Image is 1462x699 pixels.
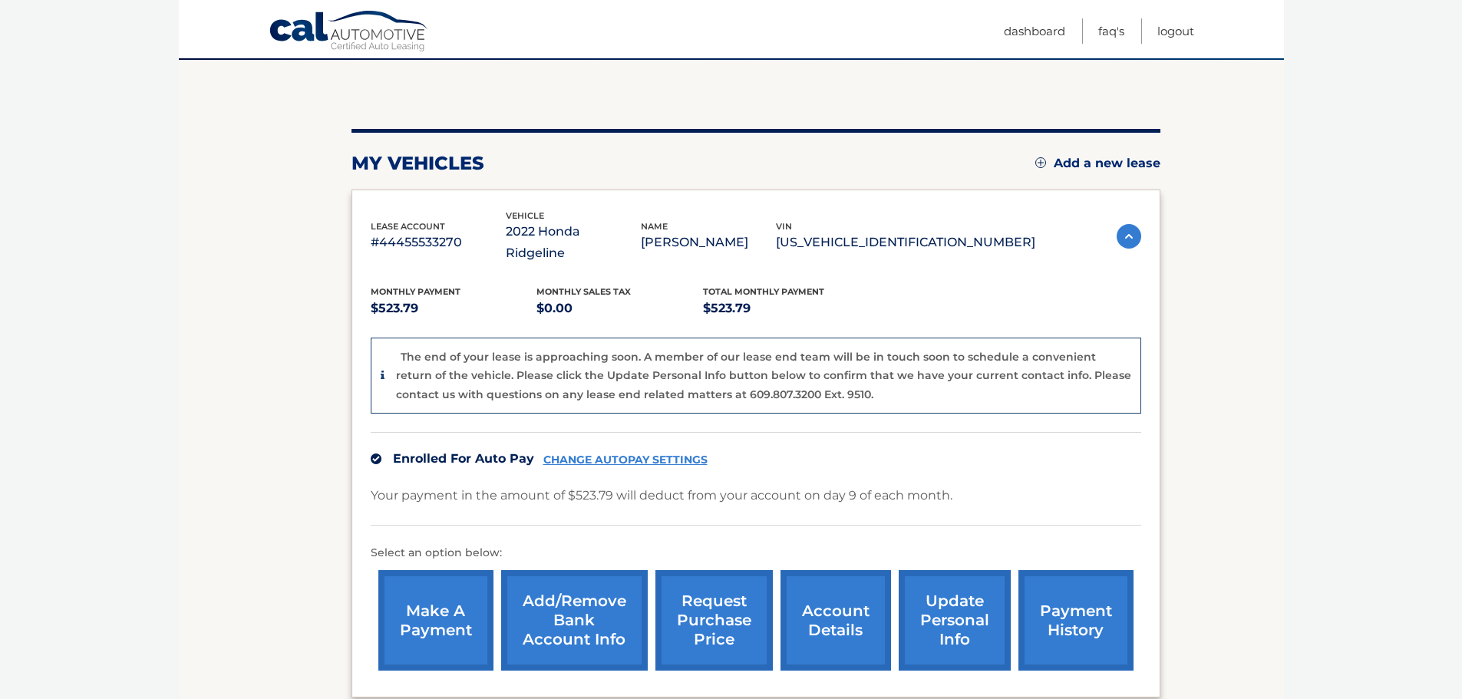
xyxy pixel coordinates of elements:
[776,232,1035,253] p: [US_VEHICLE_IDENTIFICATION_NUMBER]
[371,298,537,319] p: $523.79
[371,221,445,232] span: lease account
[536,298,703,319] p: $0.00
[1004,18,1065,44] a: Dashboard
[351,152,484,175] h2: my vehicles
[1117,224,1141,249] img: accordion-active.svg
[378,570,493,671] a: make a payment
[269,10,430,54] a: Cal Automotive
[641,232,776,253] p: [PERSON_NAME]
[641,221,668,232] span: name
[1098,18,1124,44] a: FAQ's
[506,210,544,221] span: vehicle
[371,453,381,464] img: check.svg
[1157,18,1194,44] a: Logout
[501,570,648,671] a: Add/Remove bank account info
[1035,156,1160,171] a: Add a new lease
[899,570,1011,671] a: update personal info
[1018,570,1134,671] a: payment history
[536,286,631,297] span: Monthly sales Tax
[543,453,708,467] a: CHANGE AUTOPAY SETTINGS
[371,286,460,297] span: Monthly Payment
[781,570,891,671] a: account details
[703,298,870,319] p: $523.79
[371,485,952,506] p: Your payment in the amount of $523.79 will deduct from your account on day 9 of each month.
[1035,157,1046,168] img: add.svg
[393,451,534,466] span: Enrolled For Auto Pay
[396,350,1131,401] p: The end of your lease is approaching soon. A member of our lease end team will be in touch soon t...
[655,570,773,671] a: request purchase price
[371,232,506,253] p: #44455533270
[703,286,824,297] span: Total Monthly Payment
[371,544,1141,562] p: Select an option below:
[776,221,792,232] span: vin
[506,221,641,264] p: 2022 Honda Ridgeline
